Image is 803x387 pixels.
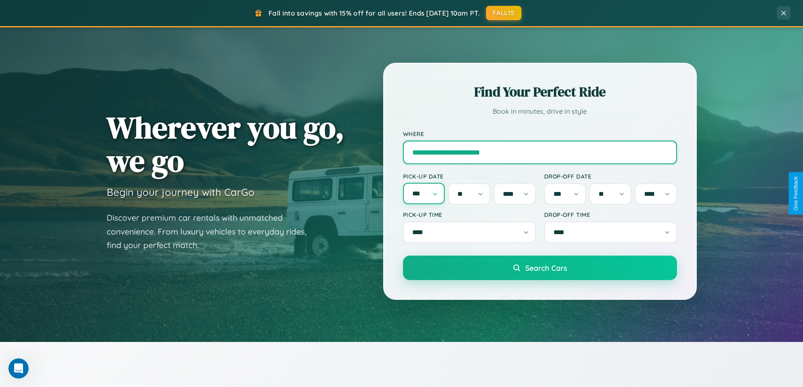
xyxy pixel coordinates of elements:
[525,263,567,272] span: Search Cars
[544,173,677,180] label: Drop-off Date
[269,9,480,17] span: Fall into savings with 15% off for all users! Ends [DATE] 10am PT.
[8,358,29,379] iframe: Intercom live chat
[403,211,536,218] label: Pick-up Time
[403,173,536,180] label: Pick-up Date
[107,186,255,198] h3: Begin your journey with CarGo
[486,6,521,20] button: FALL15
[403,256,677,280] button: Search Cars
[403,83,677,101] h2: Find Your Perfect Ride
[403,105,677,117] p: Book in minutes, drive in style
[403,130,677,137] label: Where
[107,111,344,177] h1: Wherever you go, we go
[107,211,317,252] p: Discover premium car rentals with unmatched convenience. From luxury vehicles to everyday rides, ...
[793,176,799,211] div: Give Feedback
[544,211,677,218] label: Drop-off Time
